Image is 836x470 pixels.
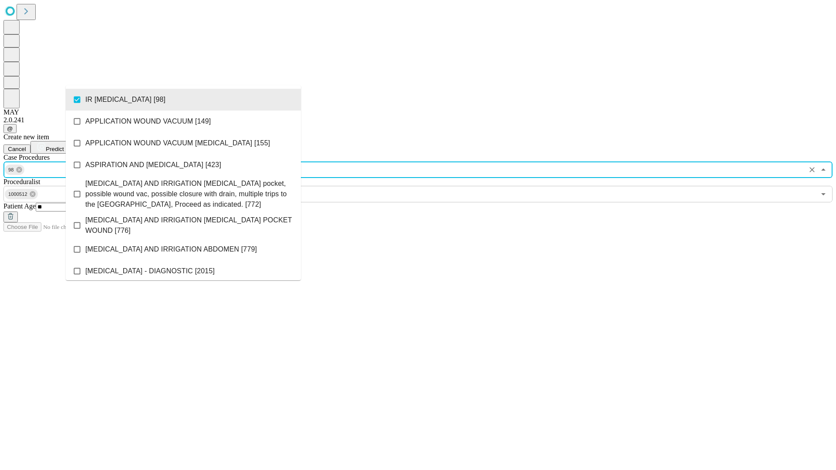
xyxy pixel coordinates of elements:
[85,116,211,127] span: APPLICATION WOUND VACUUM [149]
[85,160,221,170] span: ASPIRATION AND [MEDICAL_DATA] [423]
[3,124,17,133] button: @
[85,244,257,255] span: [MEDICAL_DATA] AND IRRIGATION ABDOMEN [779]
[3,154,50,161] span: Scheduled Procedure
[85,94,165,105] span: IR [MEDICAL_DATA] [98]
[3,108,833,116] div: MAY
[3,202,36,210] span: Patient Age
[3,144,30,154] button: Cancel
[806,164,818,176] button: Clear
[5,189,38,199] div: 1000512
[5,165,17,175] span: 98
[5,164,24,175] div: 98
[7,125,13,132] span: @
[3,133,49,141] span: Create new item
[3,116,833,124] div: 2.0.241
[817,188,829,200] button: Open
[46,146,64,152] span: Predict
[5,189,31,199] span: 1000512
[85,266,215,276] span: [MEDICAL_DATA] - DIAGNOSTIC [2015]
[85,138,270,148] span: APPLICATION WOUND VACUUM [MEDICAL_DATA] [155]
[85,215,294,236] span: [MEDICAL_DATA] AND IRRIGATION [MEDICAL_DATA] POCKET WOUND [776]
[3,178,40,185] span: Proceduralist
[30,141,71,154] button: Predict
[85,178,294,210] span: [MEDICAL_DATA] AND IRRIGATION [MEDICAL_DATA] pocket, possible wound vac, possible closure with dr...
[8,146,26,152] span: Cancel
[817,164,829,176] button: Close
